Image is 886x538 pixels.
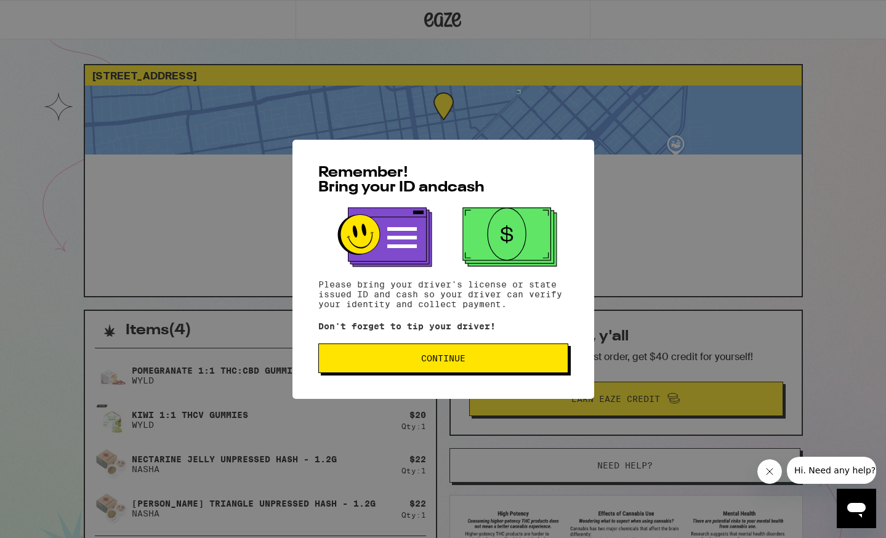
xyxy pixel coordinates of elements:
[318,166,485,195] span: Remember! Bring your ID and cash
[421,354,465,363] span: Continue
[318,343,568,373] button: Continue
[318,321,568,331] p: Don't forget to tip your driver!
[318,279,568,309] p: Please bring your driver's license or state issued ID and cash so your driver can verify your ide...
[787,457,876,484] iframe: Message from company
[837,489,876,528] iframe: Button to launch messaging window
[757,459,782,484] iframe: Close message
